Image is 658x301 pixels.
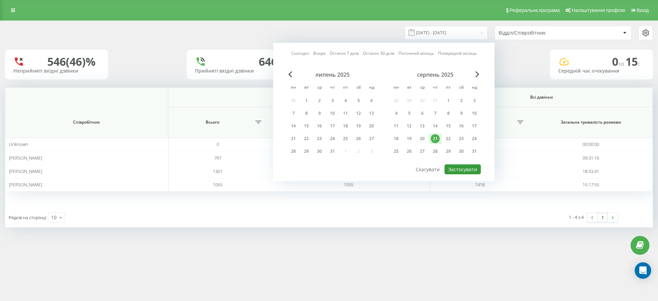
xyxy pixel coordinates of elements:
[352,108,365,118] div: сб 12 лип 2025 р.
[326,134,339,144] div: чт 24 лип 2025 р.
[468,146,481,156] div: нд 31 серп 2025 р.
[416,146,429,156] div: ср 27 серп 2025 р.
[352,134,365,144] div: сб 26 лип 2025 р.
[354,96,363,105] div: 5
[315,122,324,130] div: 16
[442,134,455,144] div: пт 22 серп 2025 р.
[289,122,298,130] div: 14
[315,96,324,105] div: 2
[431,109,440,118] div: 7
[405,109,414,118] div: 5
[442,108,455,118] div: пт 8 серп 2025 р.
[214,155,221,161] span: 797
[416,108,429,118] div: ср 6 серп 2025 р.
[302,147,311,156] div: 29
[287,146,300,156] div: пн 28 лип 2025 р.
[468,108,481,118] div: нд 10 серп 2025 р.
[475,181,485,188] span: 1418
[469,83,479,93] abbr: неділя
[457,147,466,156] div: 30
[444,164,481,174] button: Застосувати
[300,108,313,118] div: вт 8 лип 2025 р.
[429,108,442,118] div: чт 7 серп 2025 р.
[444,122,453,130] div: 15
[597,213,608,222] a: 1
[341,122,350,130] div: 18
[315,147,324,156] div: 30
[416,121,429,131] div: ср 13 серп 2025 р.
[302,134,311,143] div: 22
[418,134,427,143] div: 20
[572,8,625,13] span: Налаштування профілю
[313,108,326,118] div: ср 9 лип 2025 р.
[457,122,466,130] div: 16
[444,96,453,105] div: 1
[442,96,455,106] div: пт 1 серп 2025 р.
[470,109,479,118] div: 10
[625,54,641,69] span: 15
[405,122,414,130] div: 12
[365,108,378,118] div: нд 13 лип 2025 р.
[390,146,403,156] div: пн 25 серп 2025 р.
[328,147,337,156] div: 31
[403,121,416,131] div: вт 12 серп 2025 р.
[272,120,412,125] span: Тривалість розмови > Х сек.
[431,147,440,156] div: 28
[431,134,440,143] div: 21
[499,30,581,36] div: Відділ/Співробітник
[315,134,324,143] div: 23
[403,108,416,118] div: вт 5 серп 2025 р.
[184,95,414,100] span: Вихідні дзвінки
[352,96,365,106] div: сб 5 лип 2025 р.
[172,120,253,125] span: Всього
[392,134,401,143] div: 18
[217,141,219,147] span: 0
[353,83,364,93] abbr: субота
[287,108,300,118] div: пн 7 лип 2025 р.
[403,134,416,144] div: вт 19 серп 2025 р.
[9,168,42,174] span: [PERSON_NAME]
[390,121,403,131] div: пн 11 серп 2025 р.
[612,54,625,69] span: 0
[455,121,468,131] div: сб 16 серп 2025 р.
[638,60,641,67] span: c
[443,83,453,93] abbr: п’ятниця
[9,181,42,188] span: [PERSON_NAME]
[363,50,394,57] a: Останні 30 днів
[365,121,378,131] div: нд 20 лип 2025 р.
[444,95,638,100] span: Всі дзвінки
[529,138,653,151] td: 00:00:00
[313,121,326,131] div: ср 16 лип 2025 р.
[444,134,453,143] div: 22
[365,96,378,106] div: нд 6 лип 2025 р.
[405,147,414,156] div: 26
[344,181,353,188] span: 1055
[354,134,363,143] div: 26
[301,83,312,93] abbr: вівторок
[287,134,300,144] div: пн 21 лип 2025 р.
[431,122,440,130] div: 14
[367,122,376,130] div: 20
[302,122,311,130] div: 15
[444,147,453,156] div: 29
[390,71,481,78] div: серпень 2025
[470,147,479,156] div: 31
[289,147,298,156] div: 28
[300,96,313,106] div: вт 1 лип 2025 р.
[287,71,378,78] div: липень 2025
[288,83,298,93] abbr: понеділок
[418,147,427,156] div: 27
[326,108,339,118] div: чт 10 лип 2025 р.
[366,83,377,93] abbr: неділя
[314,83,325,93] abbr: середа
[417,83,427,93] abbr: середа
[300,146,313,156] div: вт 29 лип 2025 р.
[558,68,645,74] div: Середній час очікування
[529,165,653,178] td: 18:33:41
[457,109,466,118] div: 9
[457,96,466,105] div: 2
[300,121,313,131] div: вт 15 лип 2025 р.
[367,109,376,118] div: 13
[455,96,468,106] div: сб 2 серп 2025 р.
[313,50,326,57] a: Вчора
